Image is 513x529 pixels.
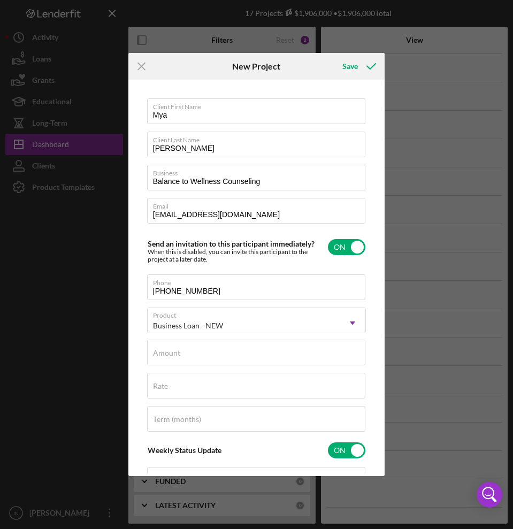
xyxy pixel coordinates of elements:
[148,239,315,248] label: Send an invitation to this participant immediately?
[153,415,201,424] label: Term (months)
[153,165,366,177] label: Business
[342,56,358,77] div: Save
[153,382,168,390] label: Rate
[332,56,385,77] button: Save
[477,482,502,508] div: Open Intercom Messenger
[148,248,328,263] div: When this is disabled, you can invite this participant to the project at a later date.
[153,132,366,144] label: Client Last Name
[153,99,366,111] label: Client First Name
[153,198,366,210] label: Email
[148,446,221,455] label: Weekly Status Update
[153,275,366,287] label: Phone
[153,349,180,357] label: Amount
[153,321,223,330] div: Business Loan - NEW
[232,62,280,71] h6: New Project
